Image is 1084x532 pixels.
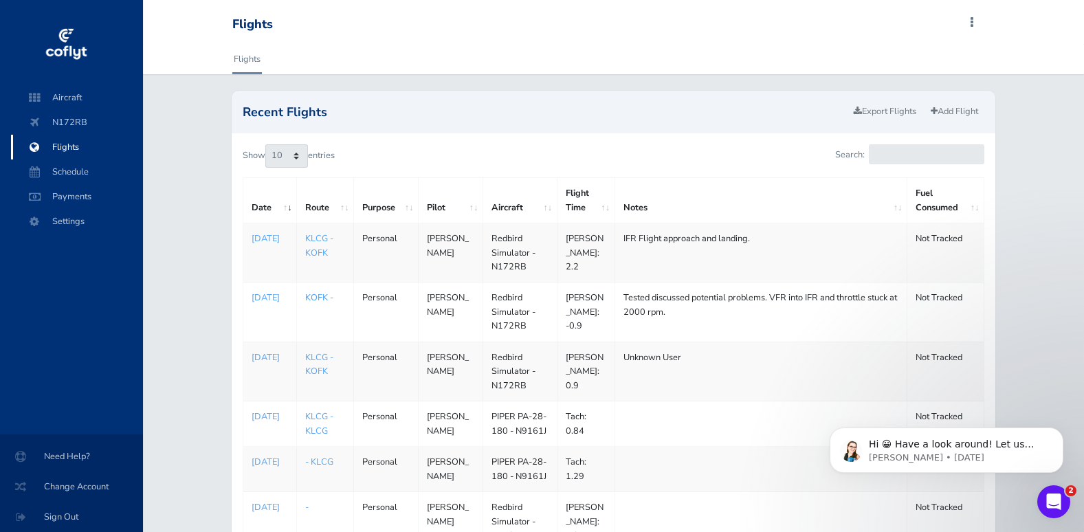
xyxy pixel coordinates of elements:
a: KLCG - KLCG [305,410,333,436]
a: [DATE] [252,232,288,245]
td: Redbird Simulator - N172RB [483,223,557,282]
th: Aircraft: activate to sort column ascending [483,178,557,223]
span: Schedule [25,159,129,184]
td: Tested discussed potential problems. VFR into IFR and throttle stuck at 2000 rpm. [615,282,907,342]
td: [PERSON_NAME] [418,223,483,282]
a: [DATE] [252,351,288,364]
td: Tach: 0.84 [557,401,615,447]
a: Flights [232,44,262,74]
span: N172RB [25,110,129,135]
a: KOFK - [305,291,333,304]
a: [DATE] [252,410,288,423]
td: Personal [353,223,418,282]
th: Flight Time: activate to sort column ascending [557,178,615,223]
th: Date: activate to sort column ascending [243,178,297,223]
iframe: Intercom live chat [1037,485,1070,518]
td: Not Tracked [907,342,984,401]
th: Fuel Consumed: activate to sort column ascending [907,178,984,223]
a: - [305,501,309,513]
span: Flights [25,135,129,159]
a: [DATE] [252,291,288,304]
td: [PERSON_NAME]: 0.9 [557,342,615,401]
label: Show entries [243,144,335,168]
a: KLCG - KOFK [305,351,333,377]
span: Change Account [16,474,126,499]
td: [PERSON_NAME] [418,282,483,342]
span: Need Help? [16,444,126,469]
td: [PERSON_NAME] [418,342,483,401]
a: KLCG - KOFK [305,232,333,258]
td: [PERSON_NAME]: -0.9 [557,282,615,342]
span: 2 [1065,485,1076,496]
span: Aircraft [25,85,129,110]
span: Payments [25,184,129,209]
td: [PERSON_NAME]: 2.2 [557,223,615,282]
th: Route: activate to sort column ascending [297,178,354,223]
img: coflyt logo [43,24,89,65]
a: Add Flight [925,102,984,122]
iframe: Intercom notifications message [809,399,1084,495]
td: Personal [353,447,418,492]
td: Personal [353,342,418,401]
td: Tach: 1.29 [557,447,615,492]
input: Search: [869,144,984,164]
a: - KLCG [305,456,333,468]
td: Unknown User [615,342,907,401]
span: Sign Out [16,505,126,529]
span: Settings [25,209,129,234]
a: Export Flights [848,102,922,122]
td: PIPER PA-28-180 - N9161J [483,401,557,447]
td: Redbird Simulator - N172RB [483,342,557,401]
select: Showentries [265,144,308,168]
td: Redbird Simulator - N172RB [483,282,557,342]
a: [DATE] [252,500,288,514]
div: Flights [232,17,273,32]
label: Search: [835,144,984,164]
td: Not Tracked [907,223,984,282]
th: Notes: activate to sort column ascending [615,178,907,223]
th: Pilot: activate to sort column ascending [418,178,483,223]
td: Not Tracked [907,282,984,342]
td: IFR Flight approach and landing. [615,223,907,282]
td: PIPER PA-28-180 - N9161J [483,447,557,492]
td: Personal [353,401,418,447]
td: Personal [353,282,418,342]
td: [PERSON_NAME] [418,401,483,447]
a: [DATE] [252,455,288,469]
th: Purpose: activate to sort column ascending [353,178,418,223]
td: [PERSON_NAME] [418,447,483,492]
h2: Recent Flights [243,106,848,118]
